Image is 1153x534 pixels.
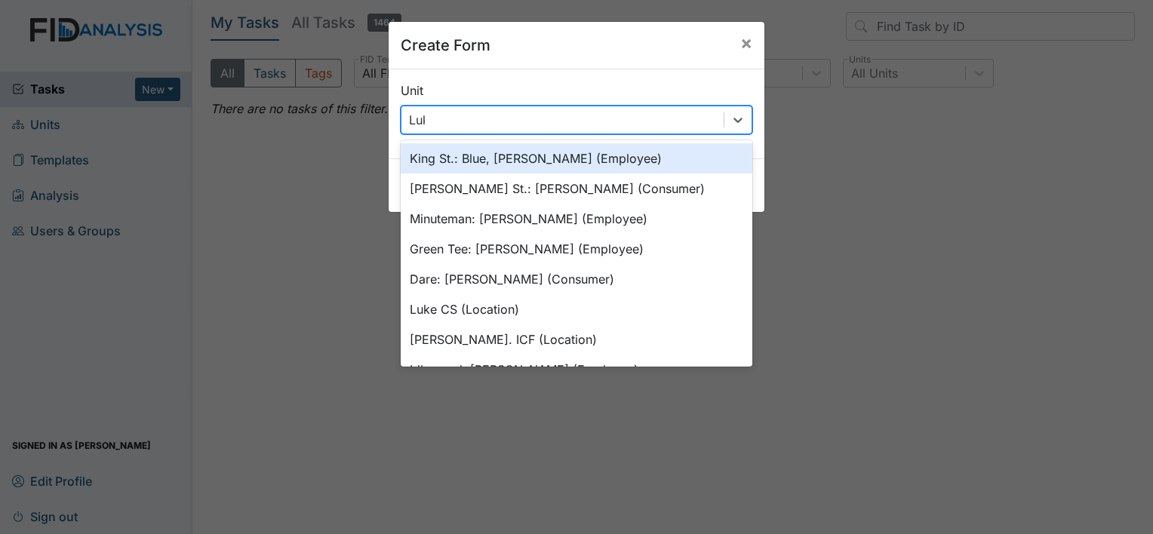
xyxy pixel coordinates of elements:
[401,294,752,324] div: Luke CS (Location)
[401,34,490,57] h5: Create Form
[401,234,752,264] div: Green Tee: [PERSON_NAME] (Employee)
[401,173,752,204] div: [PERSON_NAME] St.: [PERSON_NAME] (Consumer)
[401,324,752,354] div: [PERSON_NAME]. ICF (Location)
[401,264,752,294] div: Dare: [PERSON_NAME] (Consumer)
[401,143,752,173] div: King St.: Blue, [PERSON_NAME] (Employee)
[401,204,752,234] div: Minuteman: [PERSON_NAME] (Employee)
[401,354,752,385] div: Idlewood: [PERSON_NAME] (Employee)
[728,22,764,64] button: Close
[401,81,423,100] label: Unit
[740,32,752,54] span: ×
